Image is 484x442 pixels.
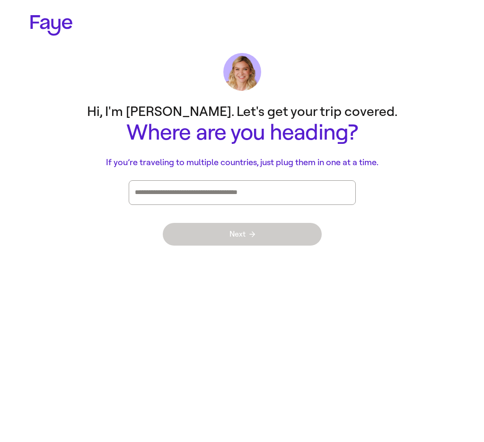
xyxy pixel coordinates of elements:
[53,121,431,145] h1: Where are you heading?
[135,181,350,204] div: Press enter after you type each destination
[229,230,255,238] span: Next
[163,223,322,246] button: Next
[53,156,431,169] p: If you’re traveling to multiple countries, just plug them in one at a time.
[53,102,431,121] p: Hi, I'm [PERSON_NAME]. Let's get your trip covered.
